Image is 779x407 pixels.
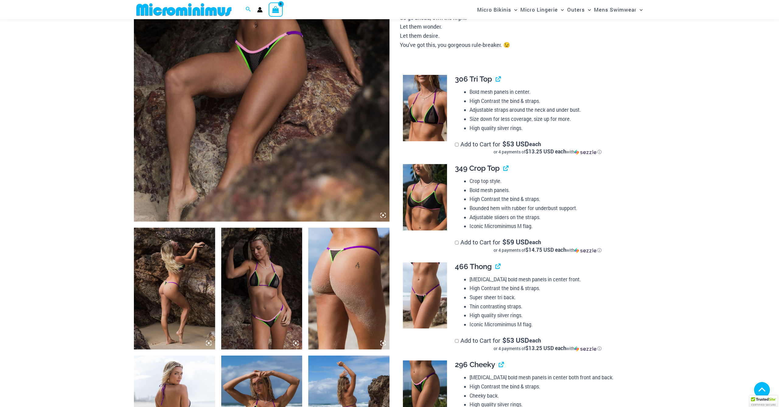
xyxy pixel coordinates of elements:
span: 53 USD [502,337,529,343]
li: Iconic Microminimus M flag. [470,222,640,231]
span: 349 Crop Top [455,164,500,173]
li: High quality silver rings. [470,311,640,320]
div: TrustedSite Certified [749,395,777,407]
span: 53 USD [502,141,529,147]
li: Crop top style. [470,177,640,186]
a: OutersMenu ToggleMenu Toggle [566,2,592,17]
span: Menu Toggle [637,2,643,17]
img: Reckless Neon Crush Black Neon 306 Tri Top [403,75,447,141]
li: Bounded hem with rubber for underbust support. [470,204,640,213]
li: Cheeky back. [470,391,640,400]
a: Mens SwimwearMenu ToggleMenu Toggle [592,2,644,17]
li: [MEDICAL_DATA] bold mesh panels in center both front and back. [470,373,640,382]
a: Account icon link [257,7,263,12]
img: MM SHOP LOGO FLAT [134,3,234,16]
span: Menu Toggle [511,2,517,17]
span: 306 Tri Top [455,75,492,83]
img: Reckless Neon Crush Black Neon 466 Thong [308,228,389,349]
li: Super sheer tri back. [470,293,640,302]
img: Reckless Neon Crush Black Neon 466 Thong [403,262,447,329]
li: Adjustable sliders on the straps. [470,213,640,222]
span: Outers [567,2,585,17]
span: Menu Toggle [558,2,564,17]
li: [MEDICAL_DATA] bold mesh panels in center front. [470,275,640,284]
span: Menu Toggle [585,2,591,17]
label: Add to Cart for [455,336,640,352]
div: or 4 payments of$13.25 USD eachwithSezzle Click to learn more about Sezzle [455,149,640,155]
img: Reckless Neon Crush Black Neon 349 Crop Top 466 Thong [134,228,215,349]
input: Add to Cart for$59 USD eachor 4 payments of$14.75 USD eachwithSezzle Click to learn more about Se... [455,241,459,244]
img: Reckless Neon Crush Black Neon 306 Tri Top 296 Cheeky [221,228,302,349]
input: Add to Cart for$53 USD eachor 4 payments of$13.25 USD eachwithSezzle Click to learn more about Se... [455,143,459,146]
div: or 4 payments of with [455,247,640,253]
span: each [529,141,541,147]
li: Size down for less coverage, size up for more. [470,114,640,124]
span: Micro Lingerie [520,2,558,17]
li: High Contrast the bind & straps. [470,195,640,204]
input: Add to Cart for$53 USD eachor 4 payments of$13.25 USD eachwithSezzle Click to learn more about Se... [455,339,459,343]
a: Micro LingerieMenu ToggleMenu Toggle [519,2,565,17]
span: Micro Bikinis [477,2,511,17]
span: $ [502,237,506,246]
li: High Contrast the bind & straps. [470,382,640,391]
span: $ [502,336,506,345]
li: Adjustable straps around the neck and under bust. [470,105,640,114]
span: Mens Swimwear [594,2,637,17]
li: High quality silver rings. [470,124,640,133]
span: 466 Thong [455,262,492,271]
a: Micro BikinisMenu ToggleMenu Toggle [476,2,519,17]
span: each [529,337,541,343]
span: $13.25 USD each [526,345,566,352]
div: or 4 payments of with [455,149,640,155]
li: Bold mesh panels in center. [470,87,640,96]
div: or 4 payments of$14.75 USD eachwithSezzle Click to learn more about Sezzle [455,247,640,253]
div: or 4 payments of with [455,346,640,352]
li: High Contrast the bind & straps. [470,96,640,106]
img: Sezzle [575,346,596,352]
span: 59 USD [502,239,529,245]
li: Thin contrasting straps. [470,302,640,311]
li: Bold mesh panels. [470,186,640,195]
span: 296 Cheeky [455,360,495,369]
img: Sezzle [575,248,596,253]
li: High Contrast the bind & straps. [470,284,640,293]
span: each [529,239,541,245]
a: View Shopping Cart, empty [269,2,283,16]
nav: Site Navigation [475,1,645,18]
img: Reckless Neon Crush Black Neon 349 Crop Top [403,164,447,230]
span: $13.25 USD each [526,148,566,155]
span: $14.75 USD each [526,246,566,253]
a: Search icon link [246,6,251,14]
label: Add to Cart for [455,238,640,253]
label: Add to Cart for [455,140,640,155]
span: $ [502,139,506,148]
li: Iconic Microminimus M flag. [470,320,640,329]
img: Sezzle [575,149,596,155]
div: or 4 payments of$13.25 USD eachwithSezzle Click to learn more about Sezzle [455,346,640,352]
